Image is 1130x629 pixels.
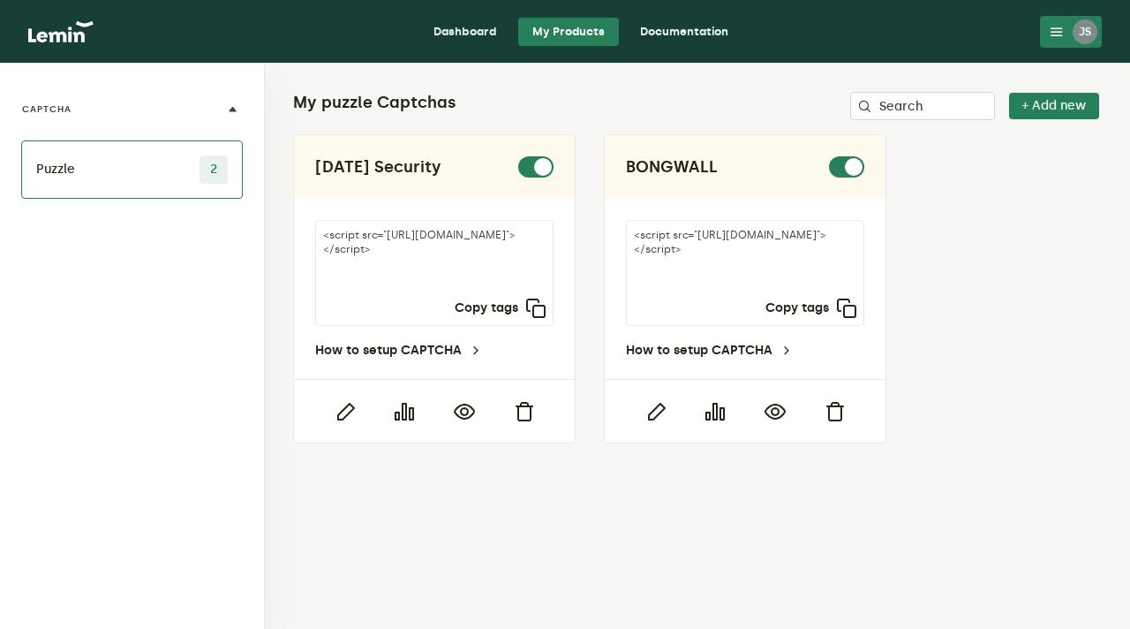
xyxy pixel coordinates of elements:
button: Copy tags [455,298,546,319]
a: Documentation [626,18,742,46]
button: Copy tags [765,298,857,319]
h2: My puzzle Captchas [293,92,456,113]
a: Dashboard [419,18,511,46]
a: How to setup CAPTCHA [626,344,794,358]
h2: BONGWALL [626,156,718,178]
li: Puzzle [21,140,243,199]
a: My Products [518,18,619,46]
button: JS [1040,16,1102,48]
button: CAPTCHA [21,78,243,141]
input: Search [850,92,995,120]
h2: [DATE] Security [315,156,441,178]
div: JS [1073,19,1097,44]
img: logo [28,21,94,42]
a: How to setup CAPTCHA [315,344,483,358]
span: 2 [200,155,228,184]
label: CAPTCHA [22,102,72,117]
button: + Add new [1009,93,1099,119]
